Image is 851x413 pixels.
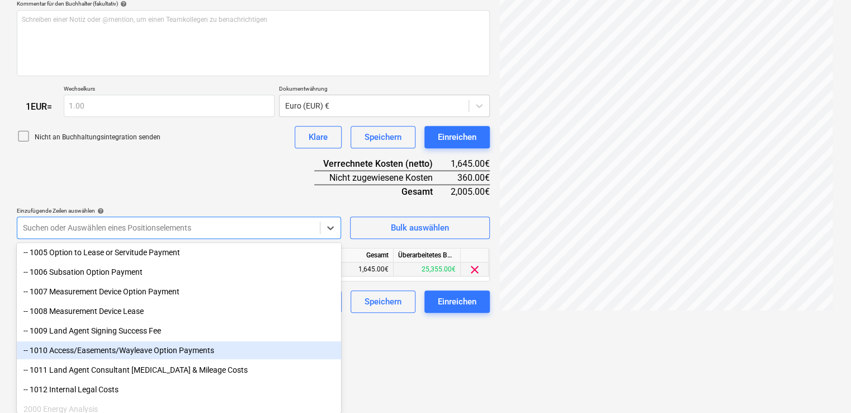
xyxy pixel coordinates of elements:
[327,262,394,276] div: 1,645.00€
[17,263,341,281] div: -- 1006 Subsation Option Payment
[17,101,64,112] div: 1 EUR =
[35,133,160,142] p: Nicht an Buchhaltungsintegration senden
[424,126,490,148] button: Einreichen
[17,381,341,398] div: -- 1012 Internal Legal Costs
[17,361,341,379] div: -- 1011 Land Agent Consultant [MEDICAL_DATA] & Mileage Costs
[451,157,490,171] div: 1,645.00€
[17,283,341,301] div: -- 1007 Measurement Device Option Payment
[17,207,341,214] div: Einzufügende Zeilen auswählen
[438,130,476,144] div: Einreichen
[295,126,342,148] button: Klare
[327,248,394,262] div: Gesamt
[64,85,275,95] p: Wechselkurs
[468,263,481,276] span: clear
[438,294,476,309] div: Einreichen
[795,359,851,413] iframe: Chat Widget
[17,243,341,261] div: -- 1005 Option to Lease or Servitude Payment
[279,85,490,95] p: Dokumentwährung
[350,217,490,239] button: Bulk auswählen
[314,185,451,198] div: Gesamt
[17,322,341,340] div: -- 1009 Land Agent Signing Success Fee
[795,359,851,413] div: Chat-Widget
[17,341,341,359] div: -- 1010 Access/Easements/Wayleave Option Payments
[365,130,401,144] div: Speichern
[451,185,490,198] div: 2,005.00€
[365,294,401,309] div: Speichern
[17,302,341,320] div: -- 1008 Measurement Device Lease
[394,248,461,262] div: Überarbeitetes Budget bleibt
[314,171,451,185] div: Nicht zugewiesene Kosten
[95,208,104,214] span: help
[17,361,341,379] div: -- 1011 Land Agent Consultant Retainer & Mileage Costs
[391,220,449,235] div: Bulk auswählen
[394,262,461,276] div: 25,355.00€
[118,1,127,7] span: help
[451,171,490,185] div: 360.00€
[314,157,451,171] div: Verrechnete Kosten (netto)
[309,130,328,144] div: Klare
[424,290,490,313] button: Einreichen
[351,126,415,148] button: Speichern
[351,290,415,313] button: Speichern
